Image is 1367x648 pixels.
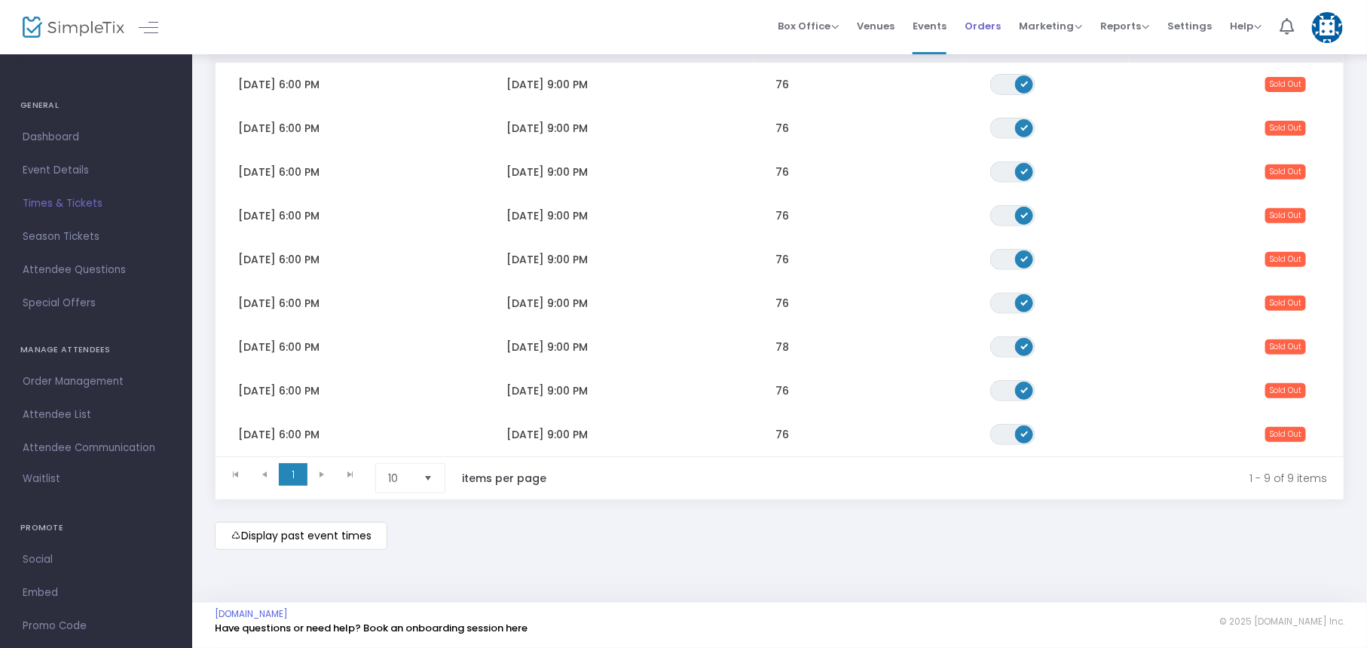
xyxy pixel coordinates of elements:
span: 76 [775,296,789,311]
span: [DATE] 9:00 PM [506,339,588,355]
span: 10 [388,471,411,486]
span: ON [1021,210,1029,218]
button: Select [417,464,439,493]
span: [DATE] 9:00 PM [506,208,588,223]
span: ON [1021,123,1029,131]
span: Social [23,550,170,570]
span: [DATE] 6:00 PM [238,427,320,442]
span: Orders [965,7,1001,45]
span: ON [1021,429,1029,437]
span: [DATE] 6:00 PM [238,383,320,398]
span: [DATE] 6:00 PM [238,252,320,267]
span: Order Management [23,372,170,392]
span: Waitlist [23,471,60,487]
span: Season Tickets [23,227,170,247]
span: Attendee Communication [23,438,170,458]
span: Reports [1100,19,1149,33]
span: ON [1021,385,1029,393]
span: Box Office [778,19,839,33]
span: Sold Out [1265,383,1306,398]
span: Attendee List [23,405,170,425]
span: 76 [775,208,789,223]
span: [DATE] 6:00 PM [238,208,320,223]
label: items per page [462,471,546,486]
span: Attendee Questions [23,260,170,280]
h4: PROMOTE [20,513,172,543]
span: Marketing [1019,19,1082,33]
span: Promo Code [23,616,170,636]
span: ON [1021,298,1029,306]
span: [DATE] 9:00 PM [506,121,588,136]
span: Sold Out [1265,208,1306,223]
span: ON [1021,254,1029,262]
span: Embed [23,583,170,603]
span: [DATE] 6:00 PM [238,77,320,92]
m-button: Display past event times [215,522,387,550]
span: [DATE] 6:00 PM [238,121,320,136]
span: Sold Out [1265,252,1306,267]
span: ON [1021,79,1029,87]
a: Have questions or need help? Book an onboarding session here [215,621,528,635]
span: Special Offers [23,293,170,313]
h4: GENERAL [20,91,172,121]
h4: MANAGE ATTENDEES [20,335,172,365]
span: Dashboard [23,127,170,147]
span: [DATE] 9:00 PM [506,296,588,311]
span: [DATE] 9:00 PM [506,77,588,92]
span: Sold Out [1265,164,1306,180]
span: © 2025 [DOMAIN_NAME] Inc. [1219,616,1344,628]
span: Venues [857,7,895,45]
span: Help [1230,19,1261,33]
span: Sold Out [1265,296,1306,311]
span: 76 [775,427,789,442]
span: [DATE] 6:00 PM [238,339,320,355]
span: [DATE] 9:00 PM [506,383,588,398]
span: ON [1021,342,1029,349]
kendo-pager-info: 1 - 9 of 9 items [578,463,1327,493]
span: 76 [775,77,789,92]
span: [DATE] 9:00 PM [506,252,588,267]
span: 76 [775,164,789,180]
span: [DATE] 9:00 PM [506,164,588,180]
span: [DATE] 6:00 PM [238,164,320,180]
span: 76 [775,252,789,267]
span: Sold Out [1265,77,1306,92]
span: Times & Tickets [23,194,170,213]
span: [DATE] 6:00 PM [238,296,320,311]
span: Sold Out [1265,427,1306,442]
span: 78 [775,339,789,355]
span: Page 1 [279,463,307,486]
span: Events [913,7,947,45]
span: ON [1021,167,1029,174]
span: Settings [1167,7,1212,45]
span: Event Details [23,161,170,180]
span: 76 [775,121,789,136]
span: Sold Out [1265,339,1306,355]
span: [DATE] 9:00 PM [506,427,588,442]
div: Data table [216,25,1344,456]
a: [DOMAIN_NAME] [215,608,288,620]
span: 76 [775,383,789,398]
span: Sold Out [1265,121,1306,136]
